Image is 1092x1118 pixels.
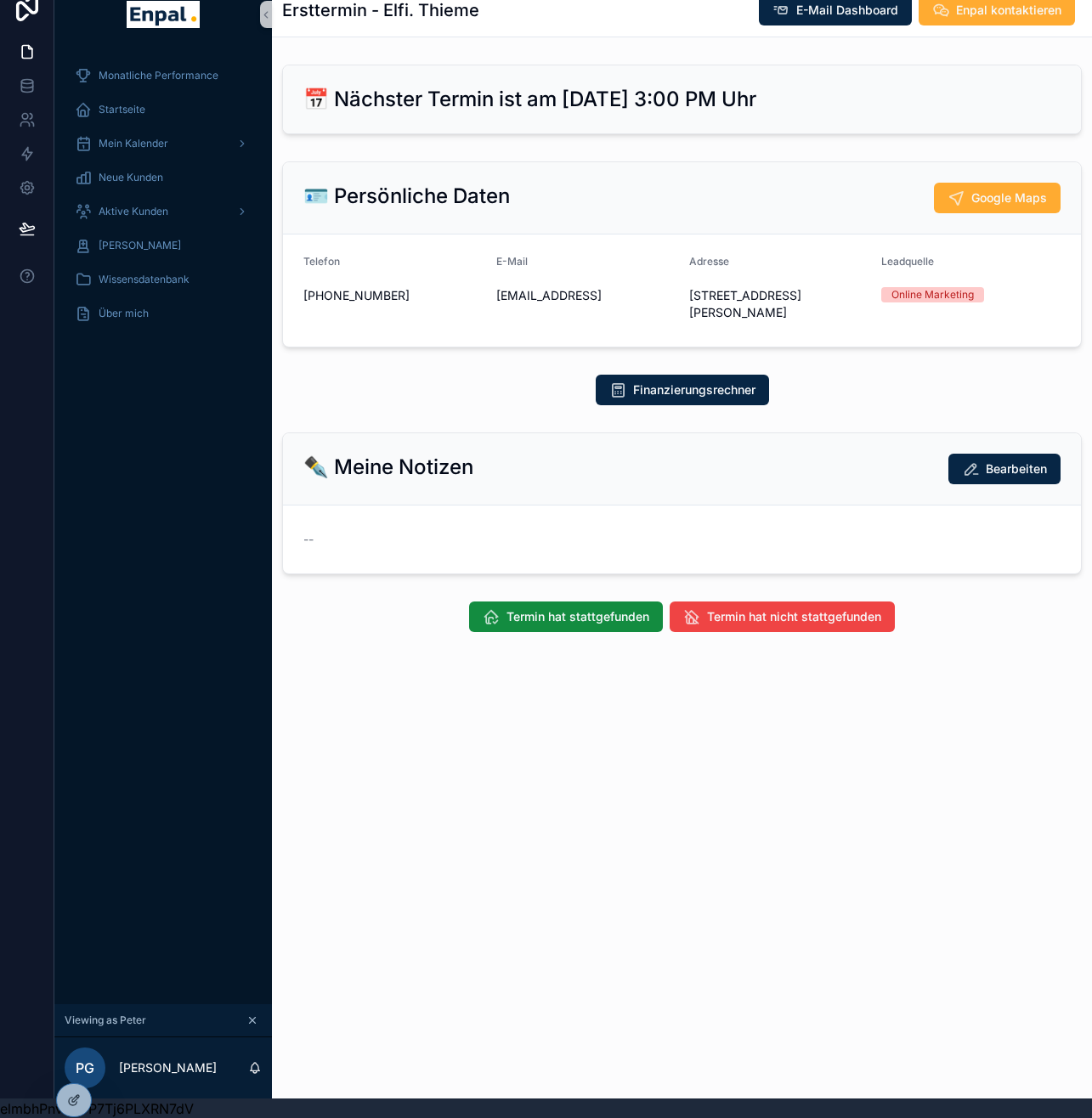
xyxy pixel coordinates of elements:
span: [STREET_ADDRESS][PERSON_NAME] [689,287,869,321]
span: E-Mail Dashboard [796,2,898,19]
span: Google Maps [971,189,1047,206]
span: [PERSON_NAME] [99,239,181,252]
button: Finanzierungsrechner [596,375,769,405]
span: [EMAIL_ADDRESS] [496,287,676,304]
button: Google Maps [934,183,1061,213]
div: scrollable content [54,48,272,351]
div: Online Marketing [891,287,974,302]
span: Termin hat nicht stattgefunden [707,608,881,625]
img: App logo [127,1,199,28]
h2: 📅 Nächster Termin ist am [DATE] 3:00 PM Uhr [303,86,756,113]
span: Viewing as Peter [65,1014,146,1027]
span: Enpal kontaktieren [956,2,1061,19]
span: Über mich [99,307,149,320]
button: Bearbeiten [948,454,1061,484]
span: Mein Kalender [99,137,168,150]
a: Monatliche Performance [65,60,262,91]
span: Leadquelle [881,255,934,268]
a: [PERSON_NAME] [65,230,262,261]
span: Adresse [689,255,729,268]
a: Wissensdatenbank [65,264,262,295]
h2: 🪪 Persönliche Daten [303,183,510,210]
a: Neue Kunden [65,162,262,193]
button: Termin hat nicht stattgefunden [670,601,895,632]
span: -- [303,531,314,548]
a: Startseite [65,94,262,125]
a: Aktive Kunden [65,196,262,227]
span: Aktive Kunden [99,205,168,218]
span: Monatliche Performance [99,69,218,82]
button: Termin hat stattgefunden [469,601,663,632]
span: PG [76,1058,94,1078]
span: Startseite [99,103,145,116]
p: [PERSON_NAME] [119,1059,217,1076]
span: E-Mail [496,255,528,268]
span: [PHONE_NUMBER] [303,287,483,304]
span: Finanzierungsrechner [633,381,755,398]
a: Über mich [65,298,262,329]
a: Mein Kalender [65,128,262,159]
span: Telefon [303,255,340,268]
span: Termin hat stattgefunden [506,608,649,625]
span: Neue Kunden [99,171,163,184]
span: Wissensdatenbank [99,273,190,286]
span: Bearbeiten [986,460,1047,477]
h2: ✒️ Meine Notizen [303,454,473,481]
